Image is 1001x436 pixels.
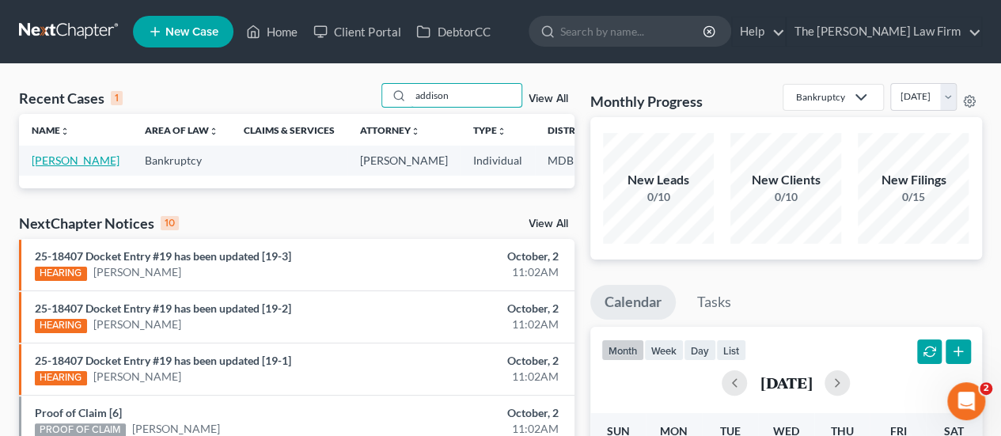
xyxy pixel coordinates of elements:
[360,124,420,136] a: Attorneyunfold_more
[394,317,558,332] div: 11:02AM
[947,382,985,420] iframe: Intercom live chat
[238,17,305,46] a: Home
[394,264,558,280] div: 11:02AM
[683,285,745,320] a: Tasks
[980,382,992,395] span: 2
[730,189,841,205] div: 0/10
[603,189,714,205] div: 0/10
[209,127,218,136] i: unfold_more
[231,114,347,146] th: Claims & Services
[60,127,70,136] i: unfold_more
[716,339,746,361] button: list
[161,216,179,230] div: 10
[787,17,981,46] a: The [PERSON_NAME] Law Firm
[35,249,291,263] a: 25-18407 Docket Entry #19 has been updated [19-3]
[858,189,969,205] div: 0/15
[32,124,70,136] a: Nameunfold_more
[461,146,535,175] td: Individual
[858,171,969,189] div: New Filings
[408,17,498,46] a: DebtorCC
[603,171,714,189] div: New Leads
[590,285,676,320] a: Calendar
[93,317,181,332] a: [PERSON_NAME]
[394,248,558,264] div: October, 2
[19,214,179,233] div: NextChapter Notices
[497,127,506,136] i: unfold_more
[165,26,218,38] span: New Case
[394,405,558,421] div: October, 2
[411,84,521,107] input: Search by name...
[732,17,785,46] a: Help
[111,91,123,105] div: 1
[305,17,408,46] a: Client Portal
[145,124,218,136] a: Area of Lawunfold_more
[35,354,291,367] a: 25-18407 Docket Entry #19 has been updated [19-1]
[760,374,812,391] h2: [DATE]
[590,92,703,111] h3: Monthly Progress
[19,89,123,108] div: Recent Cases
[473,124,506,136] a: Typeunfold_more
[601,339,644,361] button: month
[796,90,845,104] div: Bankruptcy
[35,319,87,333] div: HEARING
[684,339,716,361] button: day
[35,267,87,281] div: HEARING
[535,146,612,175] td: MDB
[644,339,684,361] button: week
[730,171,841,189] div: New Clients
[529,93,568,104] a: View All
[394,369,558,385] div: 11:02AM
[35,371,87,385] div: HEARING
[93,264,181,280] a: [PERSON_NAME]
[560,17,705,46] input: Search by name...
[35,301,291,315] a: 25-18407 Docket Entry #19 has been updated [19-2]
[394,353,558,369] div: October, 2
[394,301,558,317] div: October, 2
[529,218,568,229] a: View All
[35,406,122,419] a: Proof of Claim [6]
[347,146,461,175] td: [PERSON_NAME]
[32,154,119,167] a: [PERSON_NAME]
[132,146,231,175] td: Bankruptcy
[93,369,181,385] a: [PERSON_NAME]
[411,127,420,136] i: unfold_more
[548,124,600,136] a: Districtunfold_more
